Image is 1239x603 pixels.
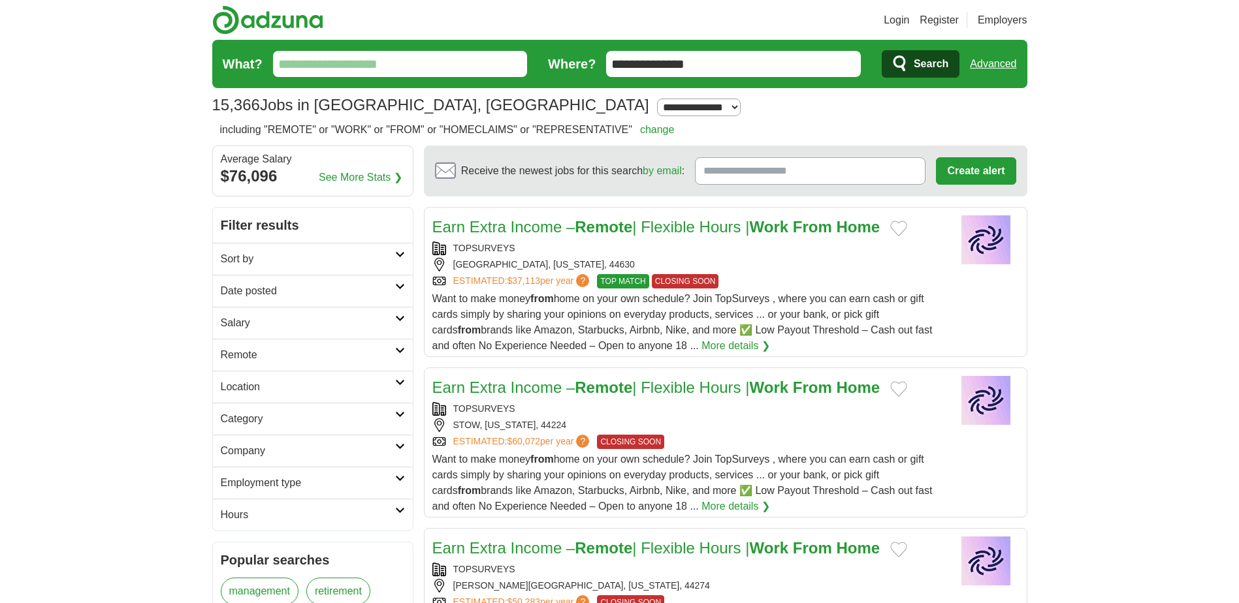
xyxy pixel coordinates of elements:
[213,371,413,403] a: Location
[212,5,323,35] img: Adzuna logo
[221,347,395,363] h2: Remote
[432,402,943,416] div: TOPSURVEYS
[432,454,933,512] span: Want to make money home on your own schedule? Join TopSurveys , where you can earn cash or gift c...
[213,499,413,531] a: Hours
[882,50,959,78] button: Search
[432,293,933,351] span: Want to make money home on your own schedule? Join TopSurveys , where you can earn cash or gift c...
[970,51,1016,77] a: Advanced
[213,403,413,435] a: Category
[221,550,405,570] h2: Popular searches
[576,435,589,448] span: ?
[221,443,395,459] h2: Company
[954,536,1019,585] img: Company logo
[221,507,395,523] h2: Hours
[213,339,413,371] a: Remote
[530,454,554,465] strong: from
[213,275,413,307] a: Date posted
[836,539,880,557] strong: Home
[221,251,395,267] h2: Sort by
[432,258,943,271] div: [GEOGRAPHIC_DATA], [US_STATE], 44630
[640,124,675,135] a: change
[575,379,632,396] strong: Remote
[954,376,1019,425] img: Company logo
[643,165,682,176] a: by email
[458,485,481,496] strong: from
[458,324,481,335] strong: from
[836,218,880,236] strong: Home
[212,93,260,117] span: 15,366
[432,379,880,396] a: Earn Extra Income –Remote| Flexible Hours |Work From Home
[793,218,832,236] strong: From
[576,274,589,287] span: ?
[793,379,832,396] strong: From
[220,122,675,138] h2: including "REMOTE" or "WORK" or "FROM" or "HOMECLAIMS" or "REPRESENTATIVE"
[213,435,413,467] a: Company
[461,163,684,179] span: Receive the newest jobs for this search :
[221,379,395,395] h2: Location
[701,338,770,354] a: More details ❯
[221,411,395,427] h2: Category
[954,215,1019,264] img: Company logo
[652,274,719,288] span: CLOSING SOON
[453,274,592,288] a: ESTIMATED:$37,113per year?
[936,157,1016,185] button: Create alert
[884,12,909,28] a: Login
[597,435,664,449] span: CLOSING SOON
[890,381,907,397] button: Add to favorite jobs
[575,218,632,236] strong: Remote
[507,436,540,446] span: $60,072
[432,539,880,557] a: Earn Extra Income –Remote| Flexible Hours |Work From Home
[221,475,395,491] h2: Employment type
[221,164,405,188] div: $76,096
[548,54,596,74] label: Where?
[432,563,943,576] div: TOPSURVEYS
[221,315,395,331] h2: Salary
[213,243,413,275] a: Sort by
[213,208,413,243] h2: Filter results
[701,499,770,514] a: More details ❯
[597,274,649,288] span: TOP MATCH
[750,539,789,557] strong: Work
[432,579,943,593] div: [PERSON_NAME][GEOGRAPHIC_DATA], [US_STATE], 44274
[223,54,263,74] label: What?
[221,154,405,164] div: Average Salary
[978,12,1027,28] a: Employers
[890,221,907,236] button: Add to favorite jobs
[914,51,948,77] span: Search
[750,218,789,236] strong: Work
[213,467,413,499] a: Employment type
[750,379,789,396] strong: Work
[453,435,592,449] a: ESTIMATED:$60,072per year?
[213,307,413,339] a: Salary
[890,542,907,557] button: Add to favorite jobs
[836,379,880,396] strong: Home
[793,539,832,557] strong: From
[507,275,540,286] span: $37,113
[575,539,632,557] strong: Remote
[530,293,554,304] strong: from
[212,96,649,114] h1: Jobs in [GEOGRAPHIC_DATA], [GEOGRAPHIC_DATA]
[432,218,880,236] a: Earn Extra Income –Remote| Flexible Hours |Work From Home
[221,283,395,299] h2: Date posted
[432,418,943,432] div: STOW, [US_STATE], 44224
[920,12,959,28] a: Register
[432,241,943,255] div: TOPSURVEYS
[319,170,402,185] a: See More Stats ❯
